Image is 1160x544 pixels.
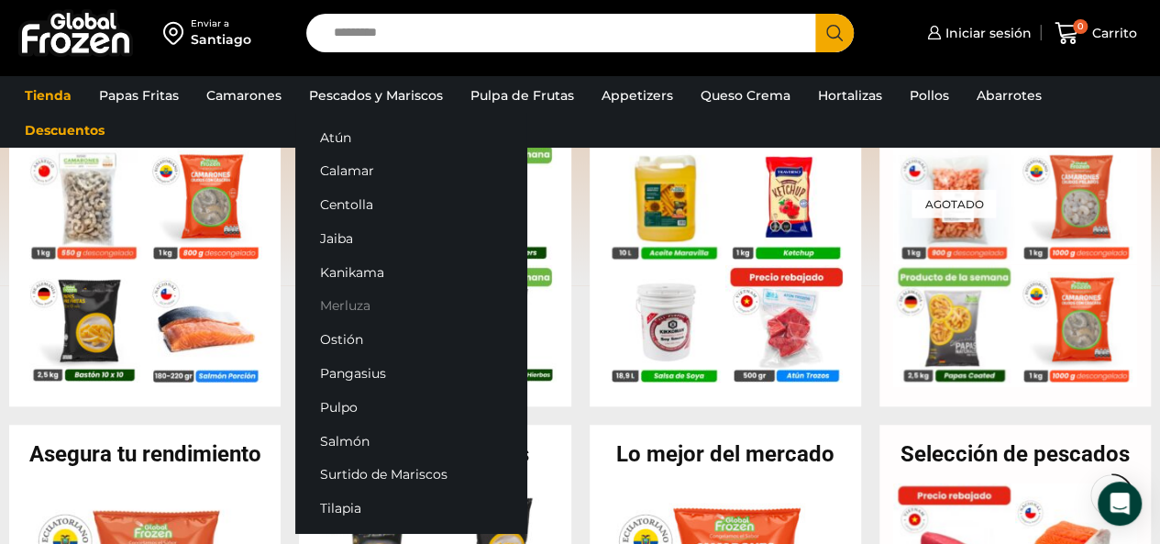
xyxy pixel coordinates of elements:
a: Kanikama [295,255,526,289]
h2: Asegura tu rendimiento [9,443,281,465]
a: Camarones [197,78,291,113]
h2: Lo mejor del mercado [590,443,861,465]
a: Abarrotes [967,78,1051,113]
div: Enviar a [191,17,251,30]
a: Pulpa de Frutas [461,78,583,113]
div: Open Intercom Messenger [1098,482,1142,526]
a: Pulpo [295,390,526,424]
a: Iniciar sesión [922,15,1032,51]
a: Queso Crema [691,78,800,113]
a: Centolla [295,188,526,222]
a: Pollos [900,78,958,113]
a: Hortalizas [809,78,891,113]
h2: Selección de pescados [879,443,1151,465]
a: Appetizers [592,78,682,113]
a: Salmón [295,424,526,458]
a: Pangasius [295,357,526,391]
img: address-field-icon.svg [163,17,191,49]
a: Surtido de Mariscos [295,458,526,492]
a: Jaiba [295,222,526,256]
a: Pescados y Mariscos [300,78,452,113]
button: Search button [815,14,854,52]
a: Ostión [295,323,526,357]
a: Atún [295,120,526,154]
a: Descuentos [16,113,114,148]
a: Papas Fritas [90,78,188,113]
a: 0 Carrito [1050,12,1142,55]
p: Agotado [911,189,996,217]
span: Iniciar sesión [941,24,1032,42]
a: Tilapia [295,492,526,526]
a: Calamar [295,154,526,188]
span: Carrito [1088,24,1137,42]
a: Tienda [16,78,81,113]
a: Merluza [295,289,526,323]
span: 0 [1073,19,1088,34]
div: Santiago [191,30,251,49]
